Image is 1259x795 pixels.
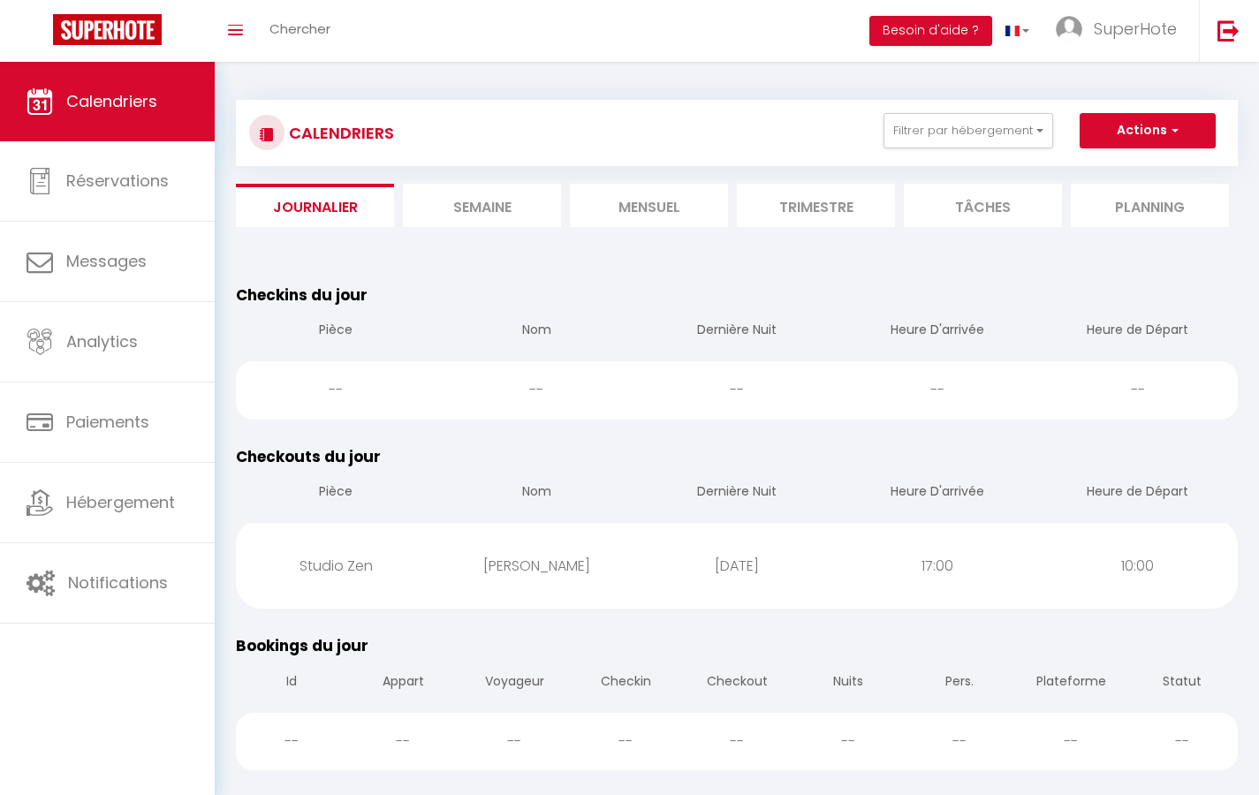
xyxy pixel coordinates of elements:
[884,113,1053,148] button: Filtrer par hébergement
[403,184,561,227] li: Semaine
[681,713,793,770] div: --
[1037,307,1238,357] th: Heure de Départ
[269,19,330,38] span: Chercher
[436,361,637,419] div: --
[66,170,169,192] span: Réservations
[1037,361,1238,419] div: --
[66,250,147,272] span: Messages
[570,713,681,770] div: --
[1071,184,1229,227] li: Planning
[570,658,681,708] th: Checkin
[347,713,459,770] div: --
[66,90,157,112] span: Calendriers
[904,658,1015,708] th: Pers.
[637,468,838,519] th: Dernière Nuit
[236,713,347,770] div: --
[1056,16,1082,42] img: ...
[459,713,570,770] div: --
[904,184,1062,227] li: Tâches
[570,184,728,227] li: Mensuel
[904,713,1015,770] div: --
[837,537,1037,594] div: 17:00
[681,658,793,708] th: Checkout
[436,468,637,519] th: Nom
[236,284,368,306] span: Checkins du jour
[236,184,394,227] li: Journalier
[793,658,904,708] th: Nuits
[637,537,838,594] div: [DATE]
[68,572,168,594] span: Notifications
[236,361,436,419] div: --
[53,14,162,45] img: Super Booking
[236,658,347,708] th: Id
[236,635,368,656] span: Bookings du jour
[1037,537,1238,594] div: 10:00
[1037,468,1238,519] th: Heure de Départ
[1094,18,1177,40] span: SuperHote
[236,468,436,519] th: Pièce
[436,537,637,594] div: [PERSON_NAME]
[436,307,637,357] th: Nom
[1015,658,1126,708] th: Plateforme
[1126,658,1238,708] th: Statut
[869,16,992,46] button: Besoin d'aide ?
[236,307,436,357] th: Pièce
[236,537,436,594] div: Studio Zen
[236,446,381,467] span: Checkouts du jour
[793,713,904,770] div: --
[637,307,838,357] th: Dernière Nuit
[66,491,175,513] span: Hébergement
[1217,19,1240,42] img: logout
[14,7,67,60] button: Ouvrir le widget de chat LiveChat
[347,658,459,708] th: Appart
[837,468,1037,519] th: Heure D'arrivée
[837,307,1037,357] th: Heure D'arrivée
[284,113,394,153] h3: CALENDRIERS
[837,361,1037,419] div: --
[1015,713,1126,770] div: --
[1126,713,1238,770] div: --
[1080,113,1216,148] button: Actions
[637,361,838,419] div: --
[66,330,138,352] span: Analytics
[459,658,570,708] th: Voyageur
[66,411,149,433] span: Paiements
[737,184,895,227] li: Trimestre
